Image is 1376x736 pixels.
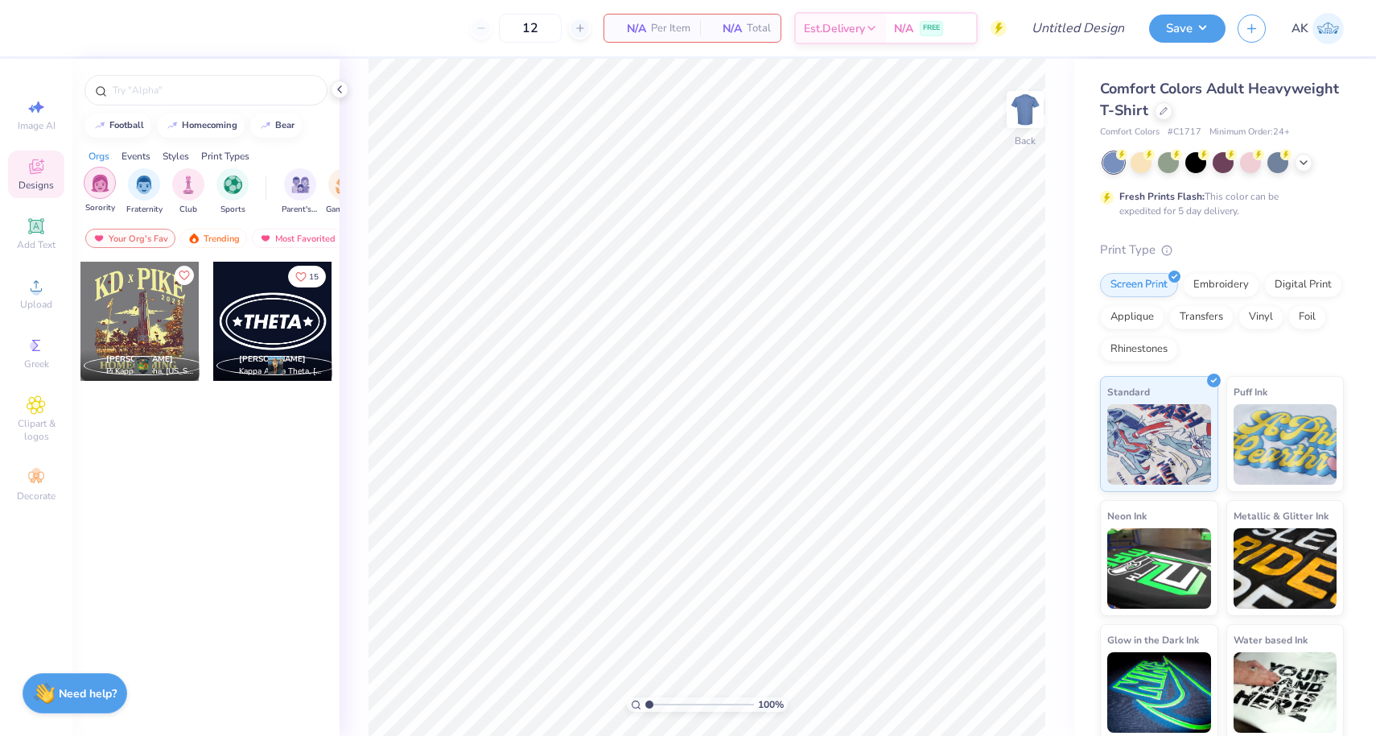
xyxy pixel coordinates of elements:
span: FREE [923,23,940,34]
span: Decorate [17,490,56,502]
span: Add Text [17,238,56,251]
div: Styles [163,149,189,163]
span: 100 % [758,697,784,712]
div: bear [275,121,295,130]
img: Metallic & Glitter Ink [1234,528,1337,609]
span: Sorority [85,202,115,214]
span: Total [747,20,771,37]
div: Trending [180,229,247,248]
span: Fraternity [126,204,163,216]
img: Puff Ink [1234,404,1337,485]
img: Club Image [179,176,197,194]
button: filter button [282,168,319,216]
div: Foil [1288,305,1326,329]
span: AK [1292,19,1308,38]
div: Events [122,149,150,163]
span: [PERSON_NAME] [106,354,173,365]
img: trend_line.gif [259,121,272,130]
div: homecoming [182,121,237,130]
button: filter button [84,168,116,216]
div: filter for Sports [216,168,249,216]
img: Neon Ink [1107,528,1211,609]
button: filter button [216,168,249,216]
img: Game Day Image [336,176,354,194]
span: Est. Delivery [804,20,865,37]
img: Back [1009,93,1041,126]
img: Parent's Weekend Image [291,176,310,194]
span: N/A [894,20,913,37]
img: Ava Klick [1312,13,1344,44]
span: 15 [309,273,319,281]
span: Comfort Colors [1100,126,1160,139]
strong: Need help? [59,686,117,701]
div: football [109,121,144,130]
div: Your Org's Fav [85,229,175,248]
strong: Fresh Prints Flash: [1119,190,1205,203]
img: most_fav.gif [93,233,105,244]
span: Parent's Weekend [282,204,319,216]
div: Transfers [1169,305,1234,329]
div: filter for Fraternity [126,168,163,216]
button: Like [175,266,194,285]
img: Sorority Image [91,174,109,192]
div: Print Types [201,149,249,163]
span: Kappa Alpha Theta, [GEOGRAPHIC_DATA][US_STATE] [239,366,326,378]
button: filter button [172,168,204,216]
img: Sports Image [224,176,242,194]
div: Vinyl [1238,305,1283,329]
span: Glow in the Dark Ink [1107,631,1199,648]
button: filter button [126,168,163,216]
button: Save [1149,14,1226,43]
img: trend_line.gif [166,121,179,130]
div: filter for Game Day [326,168,363,216]
img: Water based Ink [1234,652,1337,733]
span: Water based Ink [1234,631,1308,648]
input: – – [499,14,562,43]
div: Back [1015,134,1036,148]
span: Greek [24,358,49,370]
span: Club [179,204,197,216]
span: Clipart & logos [8,417,64,443]
span: [PERSON_NAME] [239,354,306,365]
span: Pi Kappa Alpha, [US_STATE][GEOGRAPHIC_DATA] [106,366,193,378]
div: Print Type [1100,241,1344,259]
button: bear [250,114,302,138]
span: Minimum Order: 24 + [1209,126,1290,139]
div: filter for Sorority [84,167,116,214]
span: Designs [19,179,54,192]
img: trending.gif [187,233,200,244]
button: football [84,114,151,138]
input: Untitled Design [1019,12,1137,44]
img: trend_line.gif [93,121,106,130]
input: Try "Alpha" [111,82,317,98]
span: Standard [1107,383,1150,400]
span: Image AI [18,119,56,132]
div: Screen Print [1100,273,1178,297]
span: # C1717 [1168,126,1201,139]
div: Rhinestones [1100,337,1178,362]
span: Neon Ink [1107,507,1147,524]
img: Standard [1107,404,1211,485]
div: Embroidery [1183,273,1259,297]
div: Most Favorited [252,229,343,248]
div: Digital Print [1264,273,1342,297]
img: most_fav.gif [259,233,272,244]
span: N/A [710,20,742,37]
img: Fraternity Image [135,176,153,194]
span: Upload [20,298,52,311]
span: Sports [220,204,245,216]
button: Like [288,266,326,287]
button: filter button [326,168,363,216]
div: Applique [1100,305,1164,329]
span: Game Day [326,204,363,216]
div: Orgs [89,149,109,163]
span: N/A [614,20,646,37]
div: filter for Club [172,168,204,216]
img: Glow in the Dark Ink [1107,652,1211,733]
div: filter for Parent's Weekend [282,168,319,216]
button: homecoming [157,114,245,138]
span: Comfort Colors Adult Heavyweight T-Shirt [1100,79,1339,120]
span: Puff Ink [1234,383,1267,400]
a: AK [1292,13,1344,44]
div: This color can be expedited for 5 day delivery. [1119,189,1317,218]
